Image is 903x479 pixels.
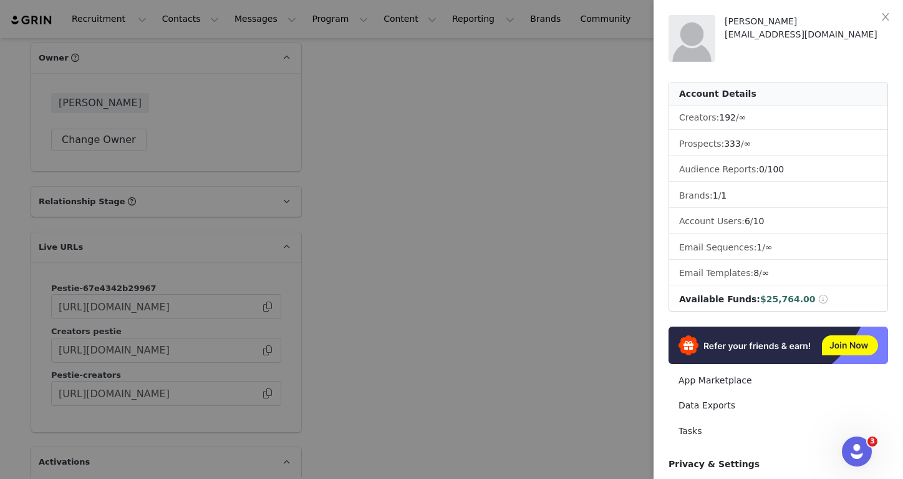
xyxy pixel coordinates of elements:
span: 1 [721,190,727,200]
span: Available Funds: [679,294,760,304]
span: ∞ [765,242,773,252]
span: 10 [753,216,765,226]
a: Tasks [669,420,888,443]
i: icon: close [881,12,891,22]
span: ∞ [762,268,770,278]
li: Creators: [669,106,887,130]
li: Audience Reports: / [669,158,887,182]
span: / [756,242,772,252]
span: 6 [745,216,750,226]
span: / [719,112,746,122]
div: [PERSON_NAME] [725,15,888,28]
span: ∞ [739,112,746,122]
li: Email Templates: [669,262,887,285]
span: $25,764.00 [760,294,816,304]
body: Rich Text Area. Press ALT-0 for help. [10,10,512,24]
a: App Marketplace [669,369,888,392]
span: / [724,139,751,149]
li: Prospects: [669,132,887,156]
span: 0 [759,164,765,174]
span: 1 [713,190,718,200]
span: ∞ [744,139,751,149]
a: Data Exports [669,394,888,417]
span: / [745,216,764,226]
span: Privacy & Settings [669,459,760,469]
span: 8 [753,268,759,278]
span: 333 [724,139,741,149]
div: [EMAIL_ADDRESS][DOMAIN_NAME] [725,28,888,41]
span: 192 [719,112,736,122]
img: placeholder-profile.jpg [669,15,715,62]
span: / [753,268,769,278]
span: / [713,190,727,200]
li: Email Sequences: [669,236,887,260]
iframe: Intercom live chat [842,437,872,467]
div: Account Details [669,82,887,106]
span: 1 [756,242,762,252]
span: 100 [768,164,785,174]
li: Brands: [669,184,887,208]
img: Refer & Earn [669,327,888,364]
li: Account Users: [669,210,887,234]
span: 3 [867,437,877,447]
